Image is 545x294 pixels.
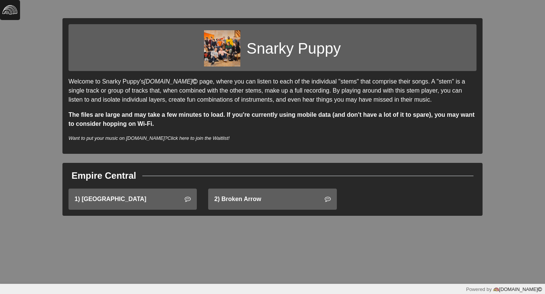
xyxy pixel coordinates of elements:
[69,77,476,104] p: Welcome to Snarky Puppy's page, where you can listen to each of the individual "stems" that compr...
[466,286,542,293] div: Powered by
[204,30,240,67] img: b0ce2f957c79ba83289fe34b867a9dd4feee80d7bacaab490a73b75327e063d4.jpg
[493,286,499,292] img: logo-color-e1b8fa5219d03fcd66317c3d3cfaab08a3c62fe3c3b9b34d55d8365b78b1766b.png
[2,2,17,17] img: logo-white-4c48a5e4bebecaebe01ca5a9d34031cfd3d4ef9ae749242e8c4bf12ef99f53e8.png
[72,169,136,183] div: Empire Central
[69,111,475,127] strong: The files are large and may take a few minutes to load. If you're currently using mobile data (an...
[144,78,199,85] a: [DOMAIN_NAME]
[492,286,542,292] a: [DOMAIN_NAME]
[69,135,230,141] i: Want to put your music on [DOMAIN_NAME]?
[167,135,229,141] a: Click here to join the Waitlist!
[208,189,336,210] a: 2) Broken Arrow
[246,39,341,57] h1: Snarky Puppy
[69,189,197,210] a: 1) [GEOGRAPHIC_DATA]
